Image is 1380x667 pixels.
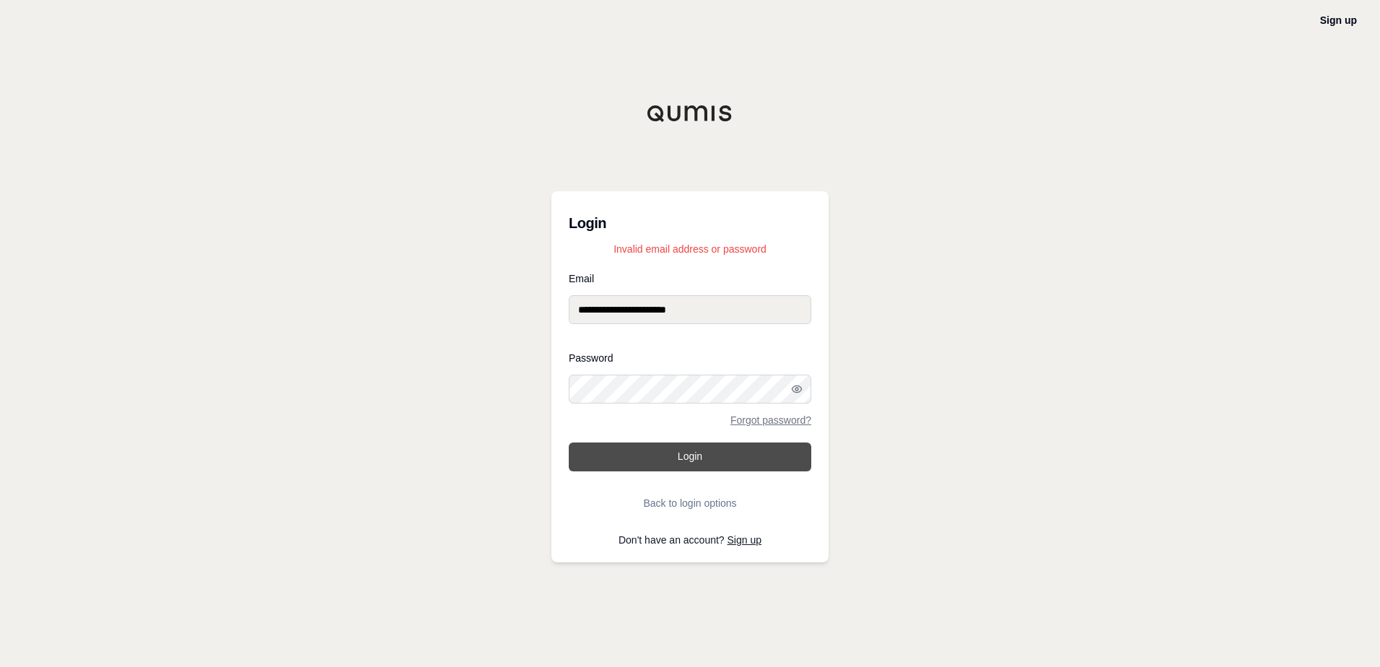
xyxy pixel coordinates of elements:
[569,489,811,518] button: Back to login options
[569,242,811,256] p: Invalid email address or password
[569,535,811,545] p: Don't have an account?
[730,415,811,425] a: Forgot password?
[569,353,811,363] label: Password
[647,105,733,122] img: Qumis
[569,443,811,471] button: Login
[1320,14,1357,26] a: Sign up
[569,209,811,237] h3: Login
[569,274,811,284] label: Email
[728,534,761,546] a: Sign up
